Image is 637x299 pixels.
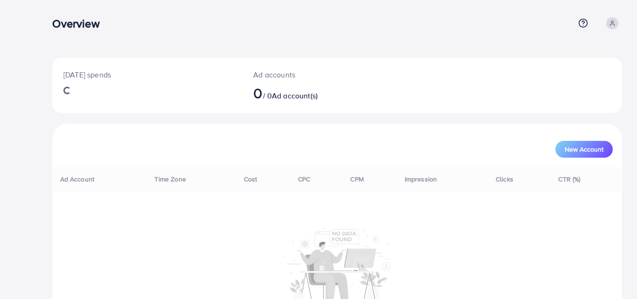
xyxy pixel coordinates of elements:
h2: / 0 [253,84,374,102]
h3: Overview [52,17,107,30]
button: New Account [555,141,613,158]
span: New Account [565,146,603,153]
span: Ad account(s) [272,90,318,101]
p: [DATE] spends [63,69,231,80]
p: Ad accounts [253,69,374,80]
span: 0 [253,82,263,104]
